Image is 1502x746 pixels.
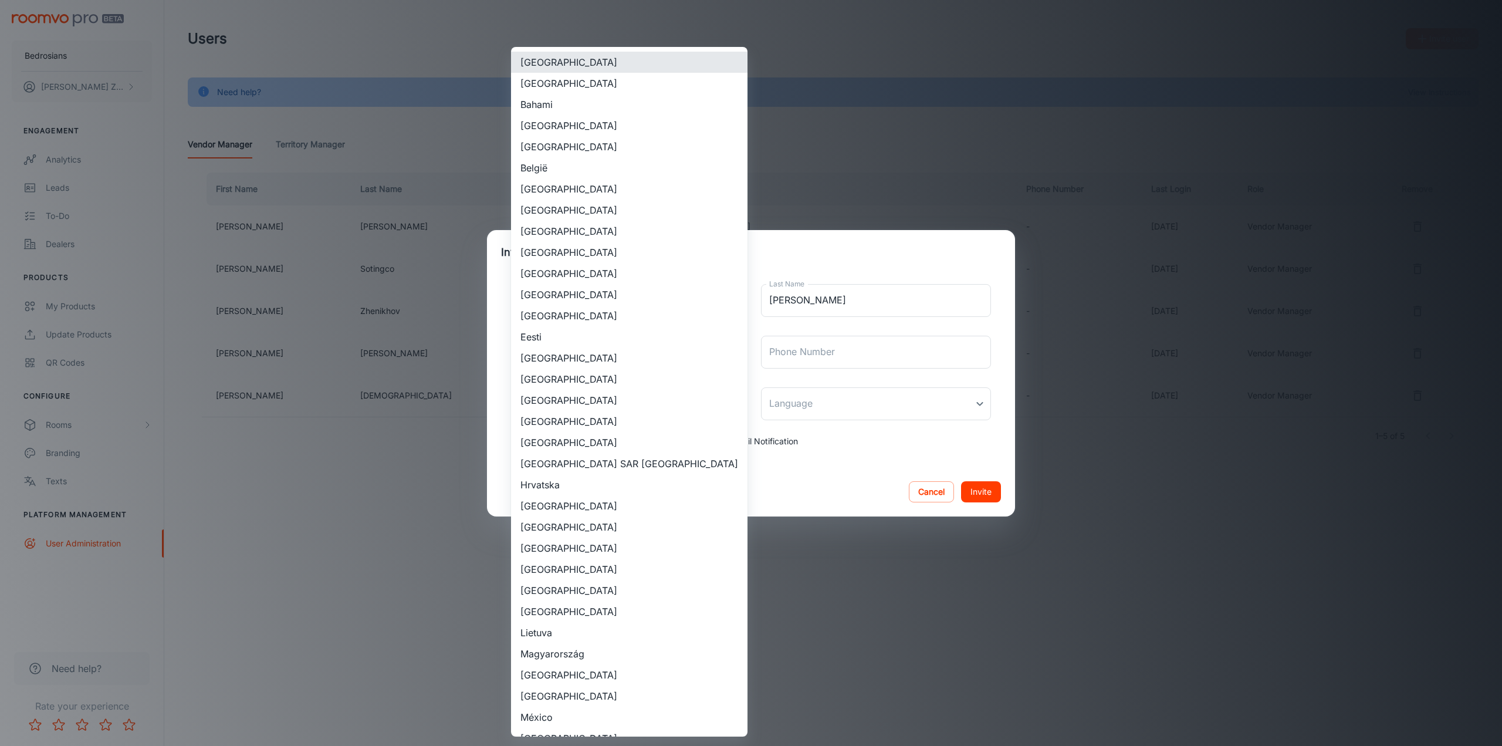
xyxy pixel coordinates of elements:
[511,664,747,686] li: [GEOGRAPHIC_DATA]
[511,432,747,453] li: [GEOGRAPHIC_DATA]
[511,326,747,347] li: Eesti
[511,284,747,305] li: [GEOGRAPHIC_DATA]
[511,707,747,728] li: México
[511,115,747,136] li: [GEOGRAPHIC_DATA]
[511,411,747,432] li: [GEOGRAPHIC_DATA]
[511,136,747,157] li: [GEOGRAPHIC_DATA]
[511,221,747,242] li: [GEOGRAPHIC_DATA]
[511,347,747,369] li: [GEOGRAPHIC_DATA]
[511,622,747,643] li: Lietuva
[511,369,747,390] li: [GEOGRAPHIC_DATA]
[511,390,747,411] li: [GEOGRAPHIC_DATA]
[511,453,747,474] li: [GEOGRAPHIC_DATA] SAR [GEOGRAPHIC_DATA]
[511,538,747,559] li: [GEOGRAPHIC_DATA]
[511,559,747,580] li: [GEOGRAPHIC_DATA]
[511,580,747,601] li: [GEOGRAPHIC_DATA]
[511,601,747,622] li: [GEOGRAPHIC_DATA]
[511,157,747,178] li: België
[511,94,747,115] li: Bahami
[511,474,747,495] li: Hrvatska
[511,73,747,94] li: [GEOGRAPHIC_DATA]
[511,517,747,538] li: [GEOGRAPHIC_DATA]
[511,305,747,326] li: [GEOGRAPHIC_DATA]
[511,242,747,263] li: [GEOGRAPHIC_DATA]
[511,178,747,200] li: [GEOGRAPHIC_DATA]
[511,200,747,221] li: [GEOGRAPHIC_DATA]
[511,263,747,284] li: [GEOGRAPHIC_DATA]
[511,643,747,664] li: Magyarország
[511,686,747,707] li: [GEOGRAPHIC_DATA]
[511,495,747,517] li: [GEOGRAPHIC_DATA]
[511,52,747,73] li: [GEOGRAPHIC_DATA]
